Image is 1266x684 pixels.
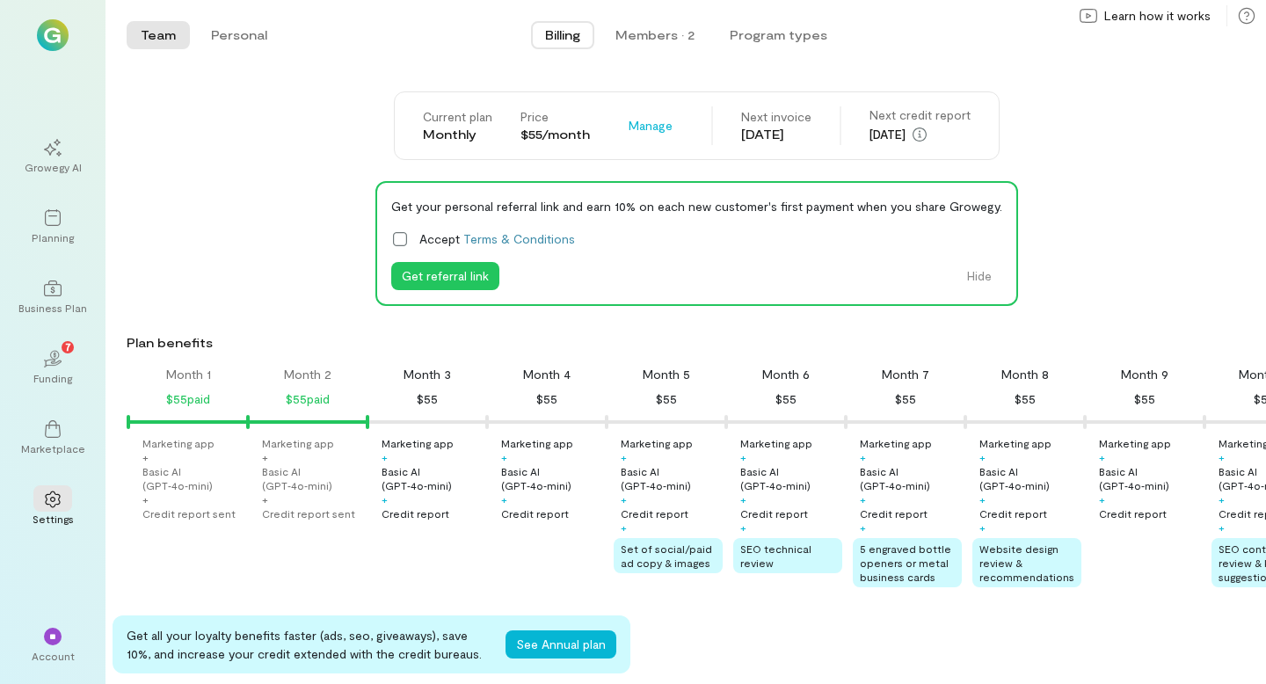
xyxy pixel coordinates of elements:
[501,464,603,492] div: Basic AI (GPT‑4o‑mini)
[740,492,746,506] div: +
[286,389,330,410] div: $55 paid
[501,506,569,520] div: Credit report
[629,117,673,135] span: Manage
[621,492,627,506] div: +
[979,506,1047,520] div: Credit report
[775,389,797,410] div: $55
[423,126,492,143] div: Monthly
[284,366,331,383] div: Month 2
[740,506,808,520] div: Credit report
[643,366,690,383] div: Month 5
[615,26,695,44] div: Members · 2
[382,436,454,450] div: Marketing app
[21,406,84,469] a: Marketplace
[166,389,210,410] div: $55 paid
[860,436,932,450] div: Marketing app
[21,441,85,455] div: Marketplace
[21,477,84,540] a: Settings
[1099,450,1105,464] div: +
[142,464,244,492] div: Basic AI (GPT‑4o‑mini)
[142,436,215,450] div: Marketing app
[21,266,84,329] a: Business Plan
[33,371,72,385] div: Funding
[979,542,1074,583] span: Website design review & recommendations
[957,262,1002,290] button: Hide
[740,464,842,492] div: Basic AI (GPT‑4o‑mini)
[979,464,1081,492] div: Basic AI (GPT‑4o‑mini)
[869,124,971,145] div: [DATE]
[1104,7,1211,25] span: Learn how it works
[419,229,575,248] span: Accept
[32,230,74,244] div: Planning
[895,389,916,410] div: $55
[979,492,986,506] div: +
[656,389,677,410] div: $55
[127,626,491,663] div: Get all your loyalty benefits faster (ads, seo, giveaways), save 10%, and increase your credit ex...
[860,520,866,535] div: +
[142,492,149,506] div: +
[262,492,268,506] div: +
[740,520,746,535] div: +
[382,492,388,506] div: +
[545,26,580,44] span: Billing
[127,334,1259,352] div: Plan benefits
[1134,389,1155,410] div: $55
[979,436,1051,450] div: Marketing app
[501,450,507,464] div: +
[1001,366,1049,383] div: Month 8
[1219,450,1225,464] div: +
[740,450,746,464] div: +
[501,436,573,450] div: Marketing app
[621,542,712,569] span: Set of social/paid ad copy & images
[860,542,951,583] span: 5 engraved bottle openers or metal business cards
[391,262,499,290] button: Get referral link
[1099,492,1105,506] div: +
[262,436,334,450] div: Marketing app
[741,108,811,126] div: Next invoice
[21,336,84,399] a: Funding
[536,389,557,410] div: $55
[127,21,190,49] button: Team
[33,512,74,526] div: Settings
[621,450,627,464] div: +
[1099,506,1167,520] div: Credit report
[1219,520,1225,535] div: +
[601,21,709,49] button: Members · 2
[869,106,971,124] div: Next credit report
[1121,366,1168,383] div: Month 9
[860,492,866,506] div: +
[262,506,355,520] div: Credit report sent
[262,450,268,464] div: +
[716,21,841,49] button: Program types
[21,125,84,188] a: Growegy AI
[523,366,571,383] div: Month 4
[520,108,590,126] div: Price
[860,506,928,520] div: Credit report
[382,450,388,464] div: +
[621,520,627,535] div: +
[860,464,962,492] div: Basic AI (GPT‑4o‑mini)
[417,389,438,410] div: $55
[18,301,87,315] div: Business Plan
[142,450,149,464] div: +
[741,126,811,143] div: [DATE]
[621,436,693,450] div: Marketing app
[762,366,810,383] div: Month 6
[25,160,82,174] div: Growegy AI
[1015,389,1036,410] div: $55
[740,436,812,450] div: Marketing app
[382,464,484,492] div: Basic AI (GPT‑4o‑mini)
[740,542,811,569] span: SEO technical review
[621,464,723,492] div: Basic AI (GPT‑4o‑mini)
[382,506,449,520] div: Credit report
[391,197,1002,215] div: Get your personal referral link and earn 10% on each new customer's first payment when you share ...
[463,231,575,246] a: Terms & Conditions
[423,108,492,126] div: Current plan
[520,126,590,143] div: $55/month
[882,366,929,383] div: Month 7
[1099,464,1201,492] div: Basic AI (GPT‑4o‑mini)
[21,195,84,258] a: Planning
[166,366,211,383] div: Month 1
[404,366,451,383] div: Month 3
[142,506,236,520] div: Credit report sent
